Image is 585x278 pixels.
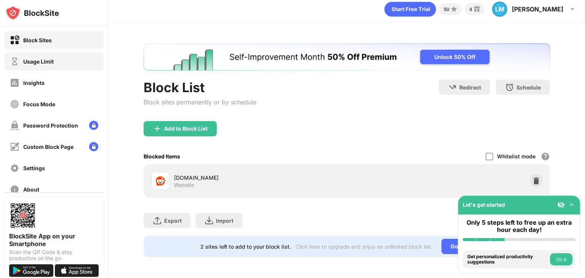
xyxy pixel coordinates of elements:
[472,5,481,14] img: reward-small.svg
[10,142,19,152] img: customize-block-page-off.svg
[492,2,507,17] div: LM
[441,239,494,254] div: Go Unlimited
[10,121,19,130] img: password-protection-off.svg
[174,182,194,189] div: Website
[200,243,291,250] div: 2 sites left to add to your block list.
[144,43,550,70] iframe: Banner
[156,176,165,185] img: favicons
[550,253,572,265] button: Do it
[10,185,19,194] img: about-off.svg
[23,80,45,86] div: Insights
[23,37,52,43] div: Block Sites
[296,243,432,250] div: Click here to upgrade and enjoy an unlimited block list.
[512,5,563,13] div: [PERSON_NAME]
[10,78,19,88] img: insights-off.svg
[557,201,565,209] img: eye-not-visible.svg
[23,144,74,150] div: Custom Block Page
[9,249,99,261] div: Scan the QR Code & stay productive on the go
[144,153,180,160] div: Blocked Items
[497,153,535,160] div: Whitelist mode
[384,2,436,17] div: animation
[10,99,19,109] img: focus-off.svg
[89,142,98,151] img: lock-menu.svg
[144,80,256,95] div: Block List
[23,165,45,171] div: Settings
[23,58,54,65] div: Usage Limit
[10,163,19,173] img: settings-off.svg
[463,219,575,233] div: Only 5 steps left to free up an extra hour each day!
[23,122,78,129] div: Password Protection
[9,202,37,229] img: options-page-qr-code.png
[463,201,505,208] div: Let's get started
[174,174,347,182] div: [DOMAIN_NAME]
[467,254,548,265] div: Get personalized productivity suggestions
[568,201,575,209] img: omni-setup-toggle.svg
[9,264,53,277] img: get-it-on-google-play.svg
[5,5,59,21] img: logo-blocksite.svg
[216,217,233,224] div: Import
[10,57,19,66] img: time-usage-off.svg
[516,84,541,91] div: Schedule
[9,232,99,248] div: BlockSite App on your Smartphone
[164,126,208,132] div: Add to Block List
[469,6,472,12] div: 4
[23,101,55,107] div: Focus Mode
[144,98,256,106] div: Block sites permanently or by schedule
[89,121,98,130] img: lock-menu.svg
[23,186,39,193] div: About
[459,84,481,91] div: Redirect
[449,5,459,14] img: points-small.svg
[444,6,449,12] div: 50
[10,35,19,45] img: block-on.svg
[164,217,182,224] div: Export
[55,264,99,277] img: download-on-the-app-store.svg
